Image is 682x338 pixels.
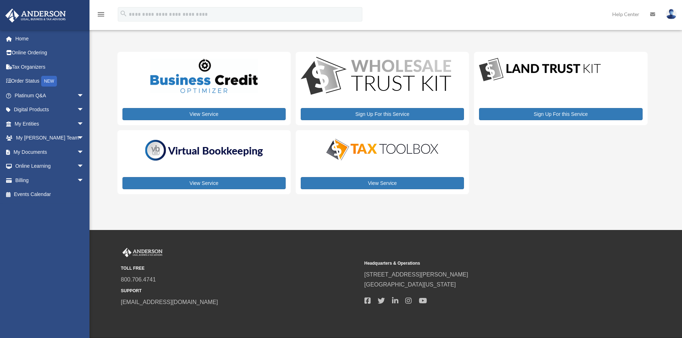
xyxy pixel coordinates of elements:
[41,76,57,87] div: NEW
[77,88,91,103] span: arrow_drop_down
[301,108,464,120] a: Sign Up For this Service
[364,281,456,288] a: [GEOGRAPHIC_DATA][US_STATE]
[479,57,601,83] img: LandTrust_lgo-1.jpg
[97,10,105,19] i: menu
[77,159,91,174] span: arrow_drop_down
[5,74,95,89] a: Order StatusNEW
[121,276,156,283] a: 800.706.4741
[77,117,91,131] span: arrow_drop_down
[5,31,95,46] a: Home
[122,108,286,120] a: View Service
[301,57,451,97] img: WS-Trust-Kit-lgo-1.jpg
[77,103,91,117] span: arrow_drop_down
[5,103,91,117] a: Digital Productsarrow_drop_down
[121,265,359,272] small: TOLL FREE
[122,177,286,189] a: View Service
[5,117,95,131] a: My Entitiesarrow_drop_down
[77,173,91,188] span: arrow_drop_down
[5,60,95,74] a: Tax Organizers
[121,248,164,257] img: Anderson Advisors Platinum Portal
[479,108,642,120] a: Sign Up For this Service
[77,145,91,160] span: arrow_drop_down
[97,13,105,19] a: menu
[666,9,677,19] img: User Pic
[364,271,468,278] a: [STREET_ADDRESS][PERSON_NAME]
[121,287,359,295] small: SUPPORT
[5,46,95,60] a: Online Ordering
[120,10,127,18] i: search
[5,145,95,159] a: My Documentsarrow_drop_down
[3,9,68,23] img: Anderson Advisors Platinum Portal
[5,187,95,202] a: Events Calendar
[77,131,91,146] span: arrow_drop_down
[5,131,95,145] a: My [PERSON_NAME] Teamarrow_drop_down
[5,88,95,103] a: Platinum Q&Aarrow_drop_down
[5,173,95,187] a: Billingarrow_drop_down
[121,299,218,305] a: [EMAIL_ADDRESS][DOMAIN_NAME]
[301,177,464,189] a: View Service
[5,159,95,173] a: Online Learningarrow_drop_down
[364,260,603,267] small: Headquarters & Operations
